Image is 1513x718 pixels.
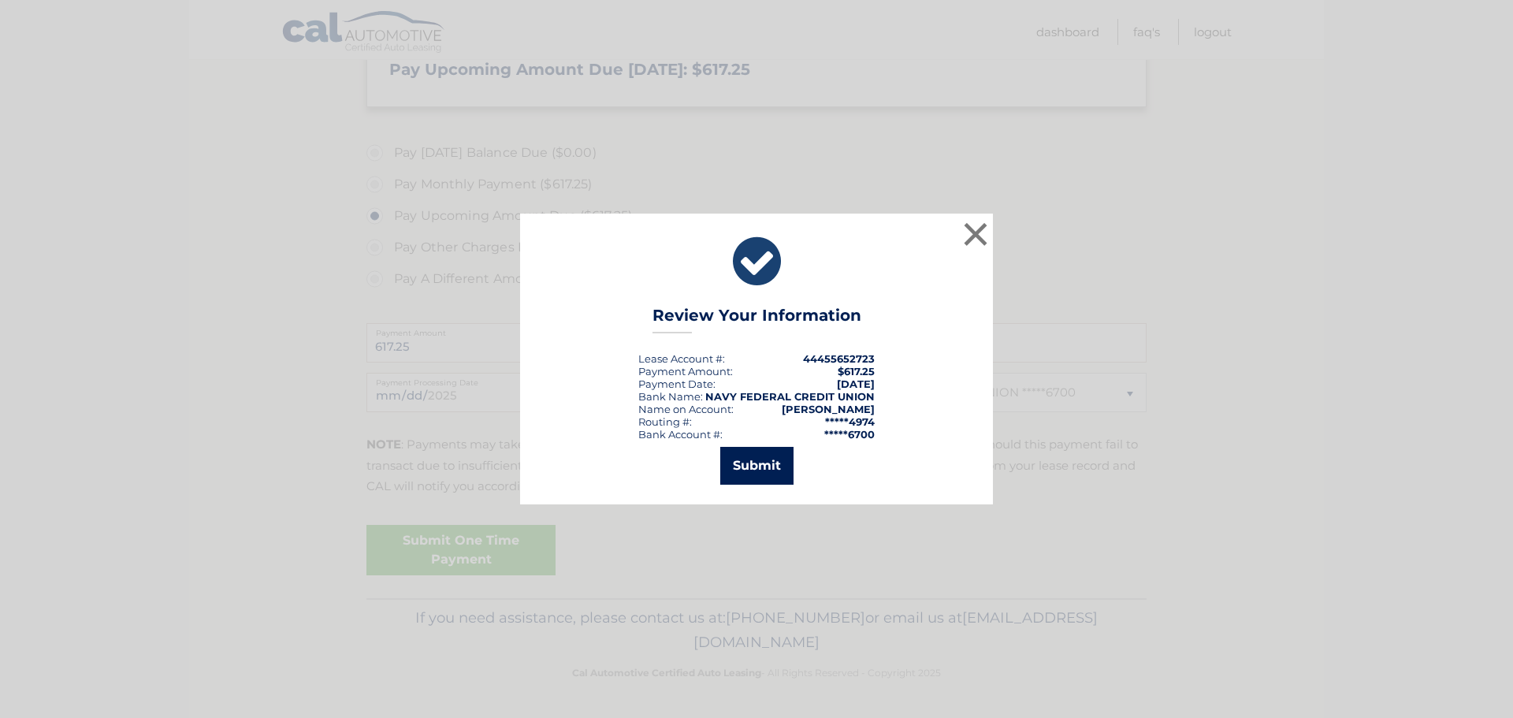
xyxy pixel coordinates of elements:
div: : [638,378,716,390]
span: Payment Date [638,378,713,390]
div: Lease Account #: [638,352,725,365]
div: Payment Amount: [638,365,733,378]
h3: Review Your Information [652,306,861,333]
span: $617.25 [838,365,875,378]
div: Bank Account #: [638,428,723,441]
div: Name on Account: [638,403,734,415]
div: Routing #: [638,415,692,428]
button: Submit [720,447,794,485]
button: × [960,218,991,250]
span: [DATE] [837,378,875,390]
strong: 44455652723 [803,352,875,365]
strong: [PERSON_NAME] [782,403,875,415]
div: Bank Name: [638,390,703,403]
strong: NAVY FEDERAL CREDIT UNION [705,390,875,403]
